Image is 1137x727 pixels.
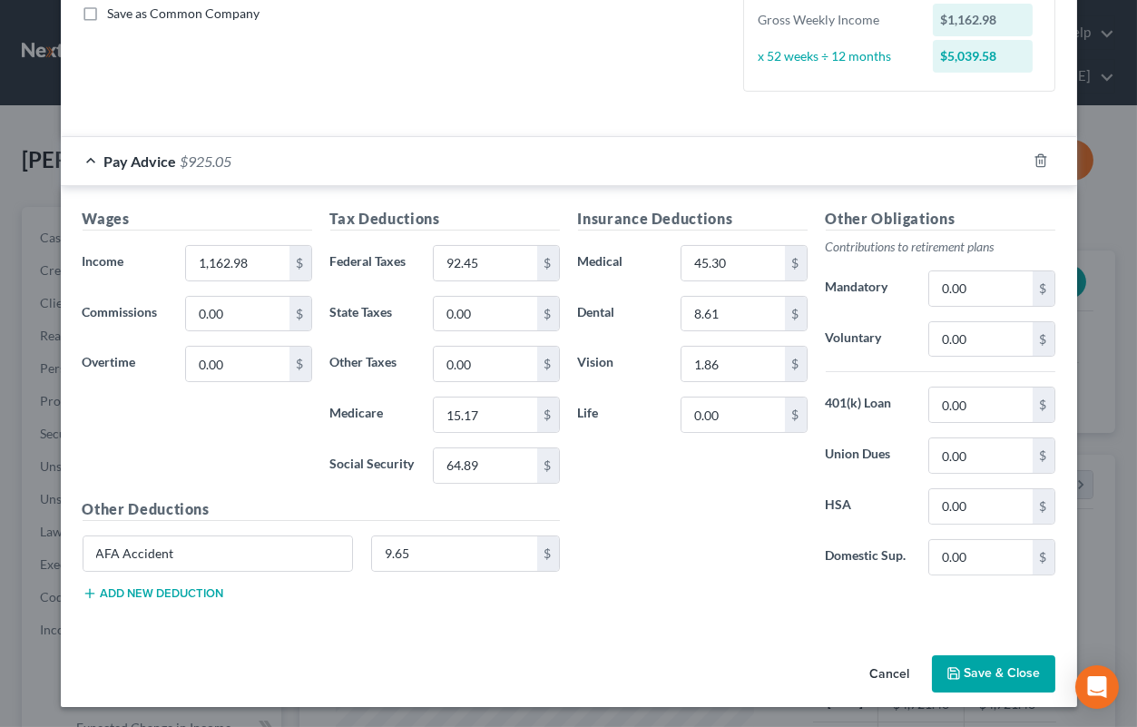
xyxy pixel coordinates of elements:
div: x 52 weeks ÷ 12 months [750,47,925,65]
div: Open Intercom Messenger [1075,665,1119,709]
div: $ [1033,489,1054,524]
div: $ [289,297,311,331]
div: $ [537,398,559,432]
input: 0.00 [929,322,1032,357]
input: 0.00 [434,297,536,331]
div: $ [289,347,311,381]
label: Social Security [321,447,425,484]
span: $925.05 [181,152,232,170]
div: $ [537,448,559,483]
button: Save & Close [932,655,1055,693]
button: Cancel [856,657,925,693]
input: 0.00 [929,271,1032,306]
h5: Tax Deductions [330,208,560,231]
input: 0.00 [929,489,1032,524]
label: Vision [569,346,672,382]
label: State Taxes [321,296,425,332]
p: Contributions to retirement plans [826,238,1055,256]
span: Pay Advice [104,152,177,170]
div: $1,162.98 [933,4,1033,36]
label: Medicare [321,397,425,433]
label: 401(k) Loan [817,387,920,423]
div: $ [289,246,311,280]
div: $ [1033,271,1054,306]
div: $ [785,347,807,381]
input: 0.00 [929,540,1032,575]
button: Add new deduction [83,586,224,601]
label: Overtime [74,346,177,382]
input: 0.00 [929,388,1032,422]
span: Save as Common Company [108,5,260,21]
div: Gross Weekly Income [750,11,925,29]
div: $ [1033,540,1054,575]
label: Dental [569,296,672,332]
input: 0.00 [681,347,784,381]
div: $ [537,246,559,280]
div: $ [785,398,807,432]
label: Mandatory [817,270,920,307]
div: $ [785,246,807,280]
div: $ [1033,322,1054,357]
label: Domestic Sup. [817,539,920,575]
label: Union Dues [817,437,920,474]
span: Income [83,253,124,269]
div: $ [785,297,807,331]
input: 0.00 [372,536,537,571]
label: HSA [817,488,920,525]
input: 0.00 [681,297,784,331]
label: Voluntary [817,321,920,358]
h5: Other Obligations [826,208,1055,231]
div: $ [537,536,559,571]
input: 0.00 [681,398,784,432]
h5: Other Deductions [83,498,560,521]
label: Other Taxes [321,346,425,382]
label: Life [569,397,672,433]
input: 0.00 [186,246,289,280]
div: $ [537,347,559,381]
h5: Wages [83,208,312,231]
input: 0.00 [434,347,536,381]
input: 0.00 [681,246,784,280]
h5: Insurance Deductions [578,208,808,231]
div: $ [1033,438,1054,473]
div: $5,039.58 [933,40,1033,73]
label: Federal Taxes [321,245,425,281]
label: Commissions [74,296,177,332]
div: $ [1033,388,1054,422]
input: 0.00 [434,448,536,483]
input: 0.00 [186,297,289,331]
input: Specify... [83,536,353,571]
input: 0.00 [186,347,289,381]
input: 0.00 [434,246,536,280]
input: 0.00 [434,398,536,432]
label: Medical [569,245,672,281]
input: 0.00 [929,438,1032,473]
div: $ [537,297,559,331]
